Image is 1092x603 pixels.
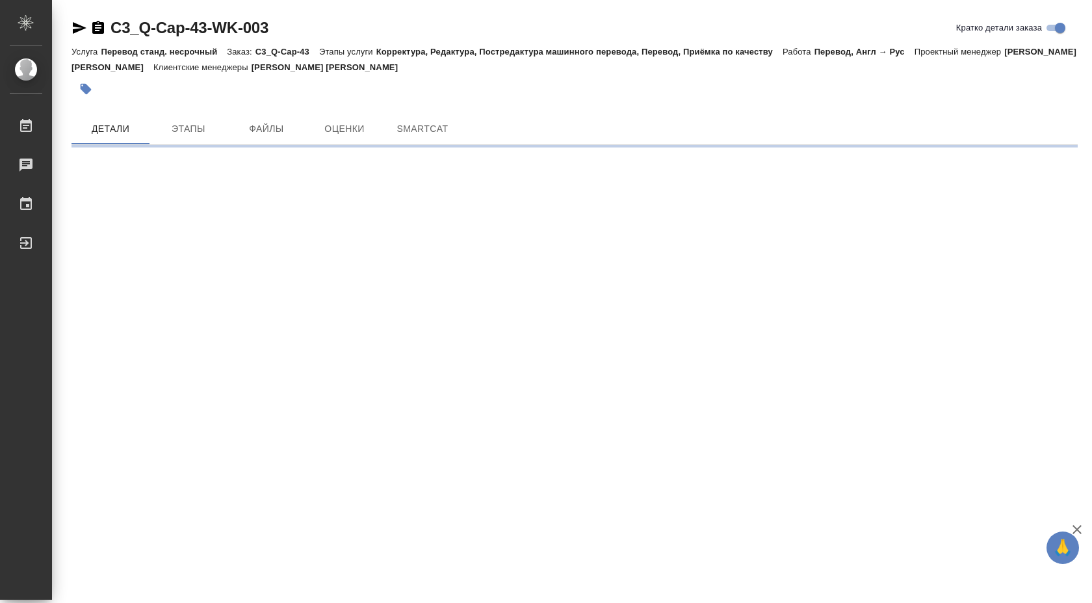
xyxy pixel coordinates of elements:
[391,121,454,137] span: SmartCat
[227,47,255,57] p: Заказ:
[915,47,1004,57] p: Проектный менеджер
[71,75,100,103] button: Добавить тэг
[1052,534,1074,561] span: 🙏
[956,21,1042,34] span: Кратко детали заказа
[110,19,268,36] a: C3_Q-Cap-43-WK-003
[319,47,376,57] p: Этапы услуги
[313,121,376,137] span: Оценки
[252,62,408,72] p: [PERSON_NAME] [PERSON_NAME]
[153,62,252,72] p: Клиентские менеджеры
[157,121,220,137] span: Этапы
[101,47,227,57] p: Перевод станд. несрочный
[90,20,106,36] button: Скопировать ссылку
[71,20,87,36] button: Скопировать ссылку для ЯМессенджера
[1046,532,1079,564] button: 🙏
[376,47,783,57] p: Корректура, Редактура, Постредактура машинного перевода, Перевод, Приёмка по качеству
[814,47,915,57] p: Перевод, Англ → Рус
[79,121,142,137] span: Детали
[235,121,298,137] span: Файлы
[255,47,319,57] p: C3_Q-Cap-43
[783,47,814,57] p: Работа
[71,47,101,57] p: Услуга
